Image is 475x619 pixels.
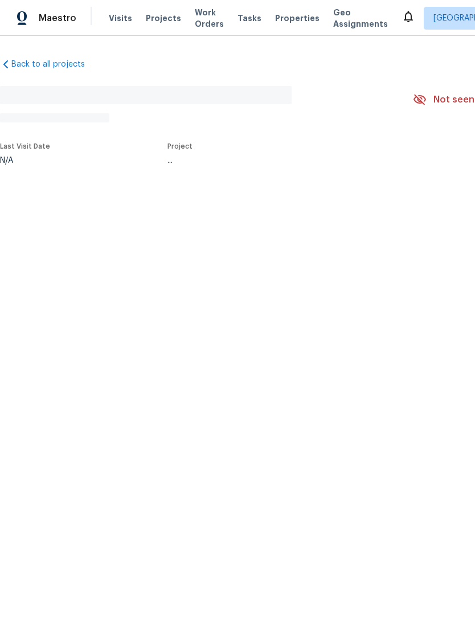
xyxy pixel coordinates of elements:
[167,157,386,165] div: ...
[146,13,181,24] span: Projects
[237,14,261,22] span: Tasks
[333,7,388,30] span: Geo Assignments
[39,13,76,24] span: Maestro
[167,143,193,150] span: Project
[109,13,132,24] span: Visits
[275,13,320,24] span: Properties
[195,7,224,30] span: Work Orders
